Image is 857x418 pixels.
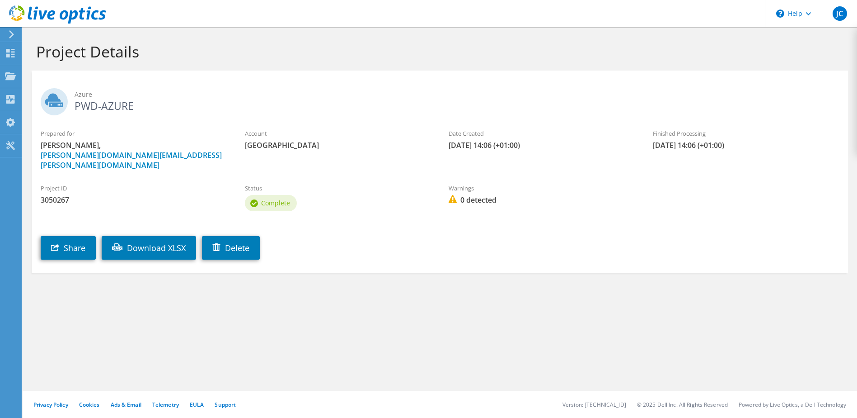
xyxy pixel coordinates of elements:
label: Finished Processing [653,129,839,138]
li: Powered by Live Optics, a Dell Technology [739,401,846,408]
label: Project ID [41,184,227,193]
svg: \n [776,9,784,18]
label: Status [245,184,431,193]
span: [DATE] 14:06 (+01:00) [449,140,635,150]
a: Support [215,401,236,408]
a: Share [41,236,96,260]
h2: PWD-AZURE [41,88,839,111]
a: [PERSON_NAME][DOMAIN_NAME][EMAIL_ADDRESS][PERSON_NAME][DOMAIN_NAME] [41,150,222,170]
label: Account [245,129,431,138]
a: Delete [202,236,260,260]
span: Complete [261,199,290,207]
h1: Project Details [36,42,839,61]
span: 0 detected [449,195,635,205]
label: Date Created [449,129,635,138]
label: Prepared for [41,129,227,138]
a: Privacy Policy [33,401,68,408]
a: Ads & Email [111,401,141,408]
a: EULA [190,401,204,408]
span: [PERSON_NAME], [41,140,227,170]
label: Warnings [449,184,635,193]
span: [GEOGRAPHIC_DATA] [245,140,431,150]
span: Azure [75,90,839,100]
li: Version: [TECHNICAL_ID] [562,401,626,408]
a: Cookies [79,401,100,408]
li: © 2025 Dell Inc. All Rights Reserved [637,401,728,408]
a: Download XLSX [102,236,196,260]
span: 3050267 [41,195,227,205]
a: Telemetry [152,401,179,408]
span: JC [833,6,847,21]
span: [DATE] 14:06 (+01:00) [653,140,839,150]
